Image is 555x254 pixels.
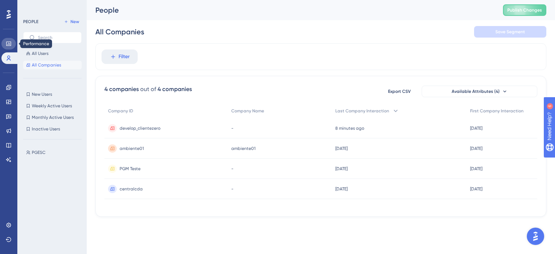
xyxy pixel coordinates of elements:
span: - [231,186,233,192]
span: Available Attributes (4) [452,89,500,94]
button: New [61,17,82,26]
div: 4 companies [158,85,192,94]
input: Search [38,35,76,40]
span: Monthly Active Users [32,115,74,120]
time: 8 minutes ago [335,126,364,131]
span: ambiente01 [231,146,255,151]
div: out of [140,85,156,94]
time: [DATE] [335,166,348,171]
span: All Companies [32,62,61,68]
span: Filter [119,52,130,61]
span: New [70,19,79,25]
span: develop_clientezero [120,125,160,131]
button: Export CSV [381,86,417,97]
div: 4 companies [104,85,139,94]
span: PGESC [32,150,46,155]
span: - [231,125,233,131]
button: Weekly Active Users [23,102,82,110]
span: PGM Teste [120,166,141,172]
button: Available Attributes (4) [422,86,537,97]
div: All Companies [95,27,144,37]
button: New Users [23,90,82,99]
span: - [231,166,233,172]
span: centralcda [120,186,143,192]
time: [DATE] [335,186,348,191]
iframe: UserGuiding AI Assistant Launcher [525,225,546,247]
button: All Users [23,49,82,58]
button: Inactive Users [23,125,82,133]
button: Save Segment [474,26,546,38]
div: People [95,5,485,15]
div: 6 [50,4,52,9]
button: Monthly Active Users [23,113,82,122]
span: ambiente01 [120,146,144,151]
time: [DATE] [470,186,482,191]
button: Filter [102,49,138,64]
time: [DATE] [470,166,482,171]
span: Company Name [231,108,264,114]
span: New Users [32,91,52,97]
time: [DATE] [470,126,482,131]
span: Inactive Users [32,126,60,132]
button: PGESC [23,148,86,157]
span: Last Company Interaction [335,108,389,114]
button: Publish Changes [503,4,546,16]
time: [DATE] [470,146,482,151]
button: All Companies [23,61,82,69]
span: First Company Interaction [470,108,524,114]
span: All Users [32,51,48,56]
time: [DATE] [335,146,348,151]
span: Export CSV [388,89,411,94]
span: Need Help? [17,2,45,10]
span: Company ID [108,108,133,114]
div: PEOPLE [23,19,38,25]
span: Save Segment [495,29,525,35]
span: Weekly Active Users [32,103,72,109]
